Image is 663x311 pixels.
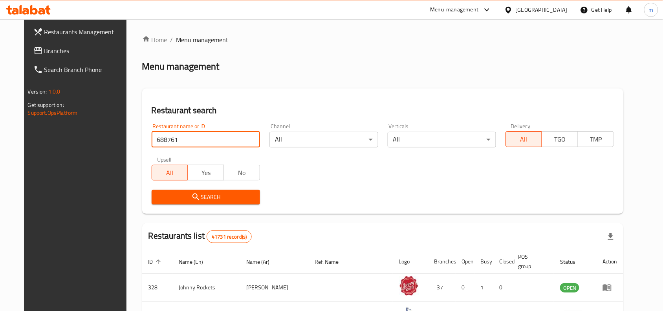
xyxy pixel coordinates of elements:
[152,165,188,180] button: All
[649,6,654,14] span: m
[545,134,575,145] span: TGO
[155,167,185,179] span: All
[601,227,620,246] div: Export file
[158,192,254,202] span: Search
[246,257,280,267] span: Name (Ar)
[28,108,78,118] a: Support.OpsPlatform
[456,250,474,274] th: Open
[428,250,456,274] th: Branches
[142,274,173,302] td: 328
[509,134,539,145] span: All
[596,250,623,274] th: Action
[44,46,128,55] span: Branches
[516,6,568,14] div: [GEOGRAPHIC_DATA]
[518,252,545,271] span: POS group
[430,5,479,15] div: Menu-management
[28,86,47,97] span: Version:
[388,132,496,147] div: All
[44,27,128,37] span: Restaurants Management
[152,132,260,147] input: Search for restaurant name or ID..
[142,60,220,73] h2: Menu management
[456,274,474,302] td: 0
[581,134,611,145] span: TMP
[493,250,512,274] th: Closed
[603,283,617,292] div: Menu
[152,105,614,116] h2: Restaurant search
[505,131,542,147] button: All
[542,131,578,147] button: TGO
[27,60,135,79] a: Search Branch Phone
[269,132,378,147] div: All
[187,165,224,180] button: Yes
[578,131,614,147] button: TMP
[142,35,167,44] a: Home
[191,167,221,179] span: Yes
[170,35,173,44] li: /
[173,274,240,302] td: Johnny Rockets
[176,35,229,44] span: Menu management
[493,274,512,302] td: 0
[142,35,624,44] nav: breadcrumb
[223,165,260,180] button: No
[48,86,60,97] span: 1.0.0
[28,100,64,110] span: Get support on:
[560,283,579,293] span: OPEN
[157,157,172,162] label: Upsell
[511,123,531,129] label: Delivery
[240,274,308,302] td: [PERSON_NAME]
[152,190,260,204] button: Search
[393,250,428,274] th: Logo
[44,65,128,74] span: Search Branch Phone
[27,22,135,41] a: Restaurants Management
[474,250,493,274] th: Busy
[428,274,456,302] td: 37
[148,230,252,243] h2: Restaurants list
[207,233,251,241] span: 41731 record(s)
[315,257,349,267] span: Ref. Name
[227,167,257,179] span: No
[148,257,163,267] span: ID
[179,257,214,267] span: Name (En)
[27,41,135,60] a: Branches
[560,257,586,267] span: Status
[474,274,493,302] td: 1
[399,276,419,296] img: Johnny Rockets
[207,230,252,243] div: Total records count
